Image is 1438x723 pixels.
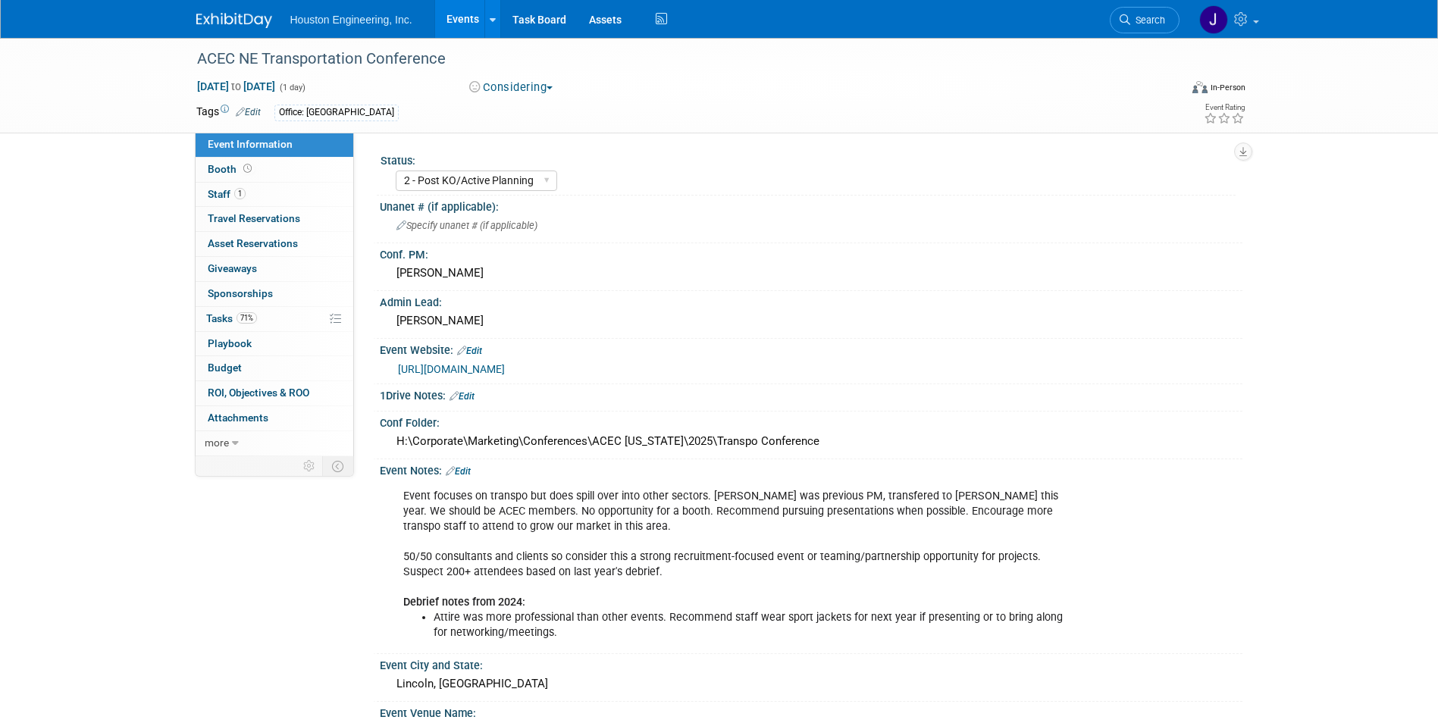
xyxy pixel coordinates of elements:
[196,332,353,356] a: Playbook
[1199,5,1228,34] img: Jessica Lambrecht
[464,80,559,95] button: Considering
[196,406,353,430] a: Attachments
[457,346,482,356] a: Edit
[274,105,399,121] div: Office: [GEOGRAPHIC_DATA]
[196,158,353,182] a: Booth
[380,243,1242,262] div: Conf. PM:
[196,381,353,405] a: ROI, Objectives & ROO
[229,80,243,92] span: to
[192,45,1157,73] div: ACEC NE Transportation Conference
[1090,79,1246,102] div: Event Format
[208,361,242,374] span: Budget
[196,431,353,455] a: more
[206,312,257,324] span: Tasks
[391,430,1231,453] div: H:\Corporate\Marketing\Conferences\ACEC [US_STATE]\2025\Transpo Conference
[322,456,353,476] td: Toggle Event Tabs
[1210,82,1245,93] div: In-Person
[196,356,353,380] a: Budget
[391,672,1231,696] div: Lincoln, [GEOGRAPHIC_DATA]
[196,80,276,93] span: [DATE] [DATE]
[196,13,272,28] img: ExhibitDay
[278,83,305,92] span: (1 day)
[396,220,537,231] span: Specify unanet # (if applicable)
[237,312,257,324] span: 71%
[391,309,1231,333] div: [PERSON_NAME]
[1130,14,1165,26] span: Search
[196,133,353,157] a: Event Information
[208,163,255,175] span: Booth
[380,384,1242,404] div: 1Drive Notes:
[196,104,261,121] td: Tags
[450,391,475,402] a: Edit
[205,437,229,449] span: more
[380,702,1242,721] div: Event Venue Name:
[398,363,505,375] a: [URL][DOMAIN_NAME]
[196,183,353,207] a: Staff1
[234,188,246,199] span: 1
[208,212,300,224] span: Travel Reservations
[208,287,273,299] span: Sponsorships
[381,149,1236,168] div: Status:
[1204,104,1245,111] div: Event Rating
[1110,7,1180,33] a: Search
[380,339,1242,358] div: Event Website:
[208,387,309,399] span: ROI, Objectives & ROO
[1192,81,1208,93] img: Format-Inperson.png
[380,196,1242,214] div: Unanet # (if applicable):
[196,207,353,231] a: Travel Reservations
[208,138,293,150] span: Event Information
[208,237,298,249] span: Asset Reservations
[290,14,412,26] span: Houston Engineering, Inc.
[393,481,1076,649] div: Event focuses on transpo but does spill over into other sectors. [PERSON_NAME] was previous PM, t...
[403,596,525,609] b: Debrief notes from 2024:
[196,232,353,256] a: Asset Reservations
[208,412,268,424] span: Attachments
[296,456,323,476] td: Personalize Event Tab Strip
[391,261,1231,285] div: [PERSON_NAME]
[208,337,252,349] span: Playbook
[240,163,255,174] span: Booth not reserved yet
[380,654,1242,673] div: Event City and State:
[236,107,261,117] a: Edit
[434,610,1067,640] li: Attire was more professional than other events. Recommend staff wear sport jackets for next year ...
[446,466,471,477] a: Edit
[380,412,1242,430] div: Conf Folder:
[208,188,246,200] span: Staff
[380,291,1242,310] div: Admin Lead:
[380,459,1242,479] div: Event Notes:
[196,257,353,281] a: Giveaways
[196,282,353,306] a: Sponsorships
[196,307,353,331] a: Tasks71%
[208,262,257,274] span: Giveaways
